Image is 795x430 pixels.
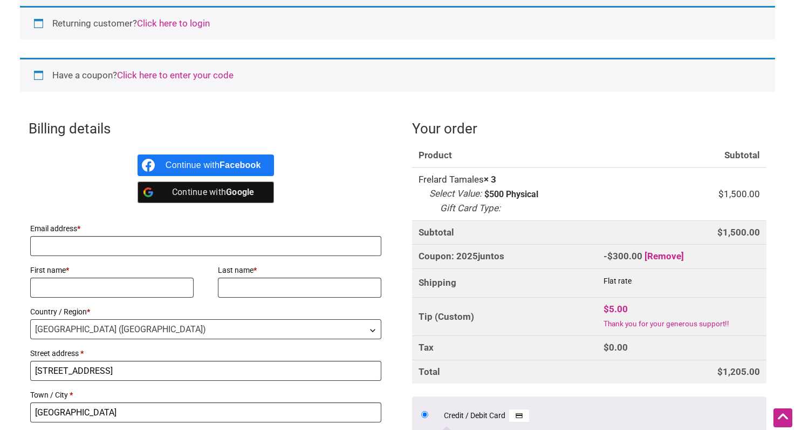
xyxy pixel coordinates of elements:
[607,251,642,261] span: 300.00
[440,201,501,216] dt: Gift Card Type:
[412,220,597,245] th: Subtotal
[30,319,381,339] span: Country / Region
[604,277,632,285] label: Flat rate
[773,408,792,427] div: Scroll Back to Top
[412,119,766,138] h3: Your order
[166,154,261,176] div: Continue with
[412,335,597,360] th: Tax
[717,227,760,238] bdi: 1,500.00
[412,167,597,220] td: Frelard Tamales
[137,18,210,29] a: Click here to login
[597,244,766,268] td: -
[604,304,628,314] bdi: 5.00
[604,342,628,353] bdi: 0.00
[718,189,760,199] bdi: 1,500.00
[29,119,383,138] h3: Billing details
[604,319,729,328] small: Thank you for your generous support!!
[20,58,775,92] div: Have a coupon?
[20,6,775,40] div: Returning customer?
[30,361,381,381] input: House number and street name
[604,304,609,314] span: $
[717,366,760,377] bdi: 1,205.00
[484,174,496,185] strong: × 3
[226,187,255,197] b: Google
[412,360,597,384] th: Total
[597,144,766,168] th: Subtotal
[412,244,597,268] th: Coupon: 2025juntos
[138,154,274,176] a: Continue with <b>Facebook</b>
[429,187,482,201] dt: Select Value:
[31,320,381,339] span: United States (US)
[30,387,381,402] label: Town / City
[604,342,609,353] span: $
[117,70,234,80] a: Enter your coupon code
[30,263,194,278] label: First name
[717,366,723,377] span: $
[30,221,381,236] label: Email address
[484,190,504,199] p: $500
[718,189,724,199] span: $
[412,297,597,335] th: Tip (Custom)
[717,227,723,238] span: $
[30,346,381,361] label: Street address
[444,409,529,422] label: Credit / Debit Card
[607,251,613,261] span: $
[166,182,261,203] div: Continue with
[412,144,597,168] th: Product
[506,190,538,199] p: Physical
[412,268,597,298] th: Shipping
[138,182,274,203] a: Continue with <b>Google</b>
[645,251,684,261] a: Remove 2025juntos coupon
[220,160,261,170] b: Facebook
[30,304,381,319] label: Country / Region
[218,263,381,278] label: Last name
[509,409,529,422] img: Credit / Debit Card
